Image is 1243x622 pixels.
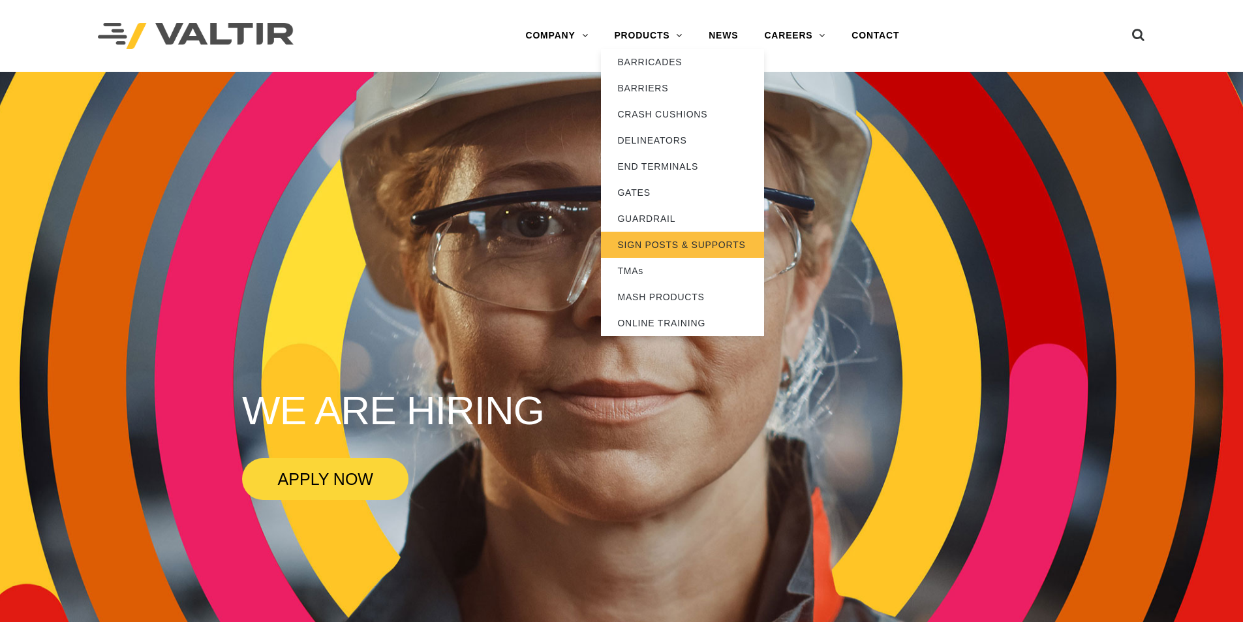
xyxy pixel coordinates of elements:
a: PRODUCTS [601,23,696,49]
a: APPLY NOW [242,458,408,500]
a: SIGN POSTS & SUPPORTS [601,232,764,258]
a: COMPANY [512,23,601,49]
a: TMAs [601,258,764,284]
a: BARRICADES [601,49,764,75]
a: END TERMINALS [601,153,764,179]
a: MASH PRODUCTS [601,284,764,310]
a: CRASH CUSHIONS [601,101,764,127]
a: DELINEATORS [601,127,764,153]
a: NEWS [696,23,751,49]
img: Valtir [98,23,294,50]
rs-layer: WE ARE HIRING [242,388,544,432]
a: CONTACT [838,23,912,49]
a: CAREERS [751,23,838,49]
a: BARRIERS [601,75,764,101]
a: GATES [601,179,764,206]
a: ONLINE TRAINING [601,310,764,336]
a: GUARDRAIL [601,206,764,232]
